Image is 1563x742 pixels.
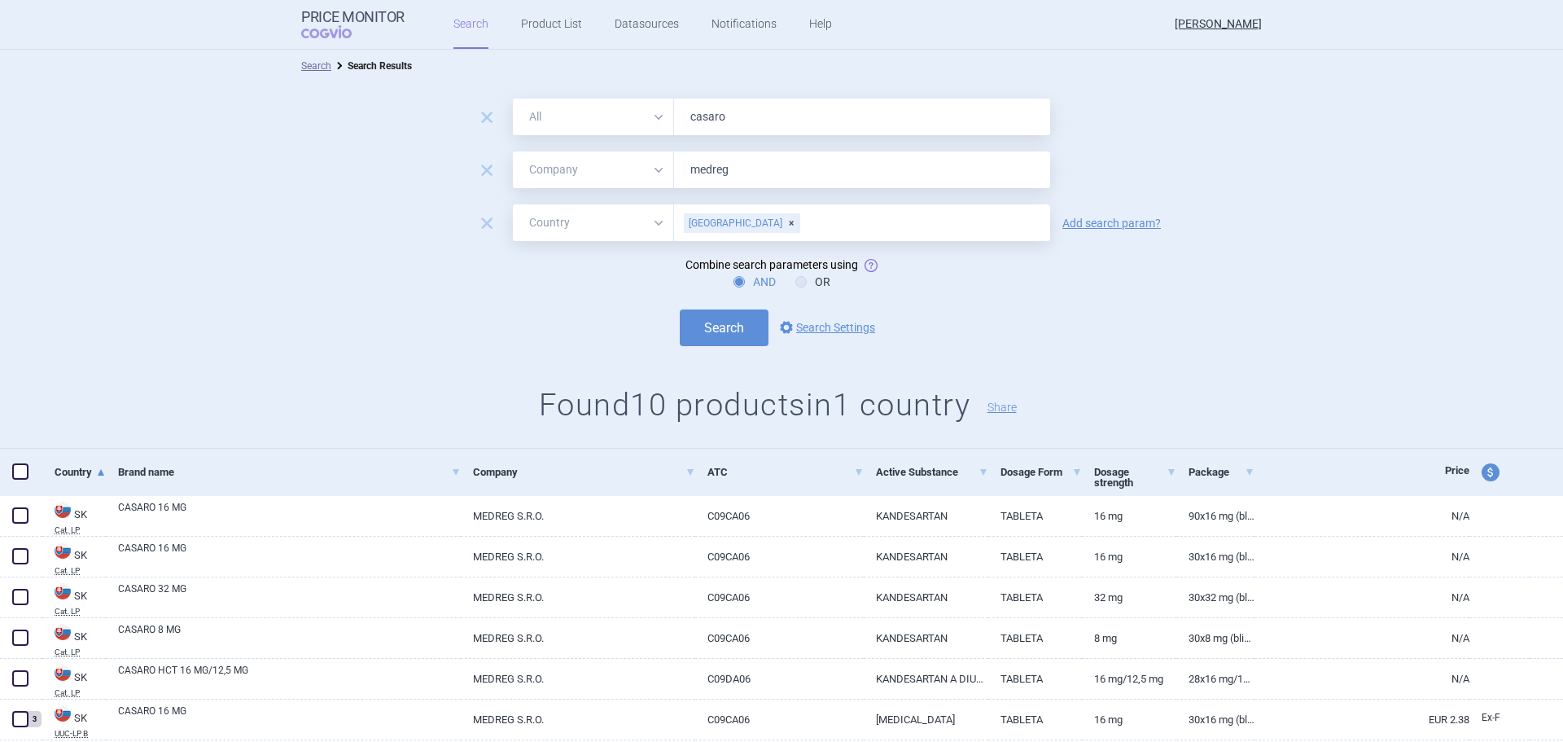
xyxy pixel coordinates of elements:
a: 30x16 mg (blis.OPA/Al/PVC/Al) [1176,537,1254,577]
a: TABLETA [988,700,1082,740]
a: SKSKCat. LP [42,663,106,697]
a: Search Settings [777,318,875,337]
a: C09CA06 [695,537,863,577]
a: 16 mg/12,5 mg [1082,659,1176,699]
a: 30x32 mg (blis.OPA/Al/PVC/Al) [1176,577,1254,617]
a: 8 mg [1082,618,1176,658]
a: N/A [1254,618,1469,658]
a: KANDESARTAN A DIURETIKÁ [864,659,989,699]
a: 90x16 mg (blis.OPA/Al/PVC/Al) [1176,496,1254,536]
label: AND [733,274,776,290]
a: ATC [707,452,863,492]
a: Dosage Form [1000,452,1082,492]
abbr: Cat. LP — List of categorized drugs, published by the Ministry of Health, Slovakia. [55,608,106,616]
a: MEDREG S.R.O. [461,577,695,617]
span: COGVIO [301,25,374,38]
a: CASARO 8 MG [118,622,461,652]
a: CASARO 16 MG [118,704,461,733]
li: Search Results [331,58,412,74]
a: CASARO 16 MG [118,500,461,529]
strong: Search Results [348,60,412,72]
a: C09DA06 [695,659,863,699]
a: 32 mg [1082,577,1176,617]
a: TABLETA [988,659,1082,699]
a: C09CA06 [695,618,863,658]
a: SKSKCat. LP [42,500,106,534]
a: N/A [1254,537,1469,577]
a: KANDESARTAN [864,577,989,617]
img: Slovakia [55,665,71,681]
a: Ex-F [1469,706,1530,731]
span: Ex-factory price [1482,712,1500,723]
a: CASARO HCT 16 MG/12,5 MG [118,663,461,692]
a: [MEDICAL_DATA] [864,700,989,740]
a: MEDREG S.R.O. [461,659,695,699]
a: Package [1189,452,1254,492]
a: 16 mg [1082,496,1176,536]
a: SKSKCat. LP [42,541,106,575]
a: MEDREG S.R.O. [461,496,695,536]
a: CASARO 16 MG [118,541,461,570]
img: Slovakia [55,624,71,640]
a: MEDREG S.R.O. [461,618,695,658]
a: SKSKUUC-LP B [42,704,106,738]
a: TABLETA [988,537,1082,577]
a: Company [473,452,695,492]
a: Dosage strength [1094,452,1176,503]
span: Combine search parameters using [685,258,858,271]
img: Slovakia [55,542,71,559]
a: C09CA06 [695,496,863,536]
abbr: Cat. LP — List of categorized drugs, published by the Ministry of Health, Slovakia. [55,567,106,575]
button: Share [987,402,1017,413]
img: Slovakia [55,583,71,599]
a: N/A [1254,496,1469,536]
span: Price [1445,464,1469,476]
a: EUR 2.38 [1254,700,1469,740]
a: 30x8 mg (blis.OPA/Al/PVC/Al) [1176,618,1254,658]
a: C09CA06 [695,577,863,617]
button: Search [680,310,768,346]
a: SKSKCat. LP [42,622,106,656]
a: KANDESARTAN [864,496,989,536]
a: C09CA06 [695,700,863,740]
a: Country [55,452,106,492]
a: 16 mg [1082,537,1176,577]
a: 16 mg [1082,700,1176,740]
a: CASARO 32 MG [118,582,461,611]
a: Add search param? [1062,217,1161,229]
a: KANDESARTAN [864,537,989,577]
a: N/A [1254,577,1469,617]
label: OR [795,274,830,290]
a: Brand name [118,452,461,492]
li: Search [301,58,331,74]
a: TABLETA [988,577,1082,617]
abbr: Cat. LP — List of categorized drugs, published by the Ministry of Health, Slovakia. [55,648,106,656]
div: [GEOGRAPHIC_DATA] [684,213,800,233]
a: TABLETA [988,618,1082,658]
img: Slovakia [55,705,71,722]
abbr: Cat. LP — List of categorized drugs, published by the Ministry of Health, Slovakia. [55,526,106,534]
div: 3 [27,711,42,727]
a: N/A [1254,659,1469,699]
a: Price MonitorCOGVIO [301,9,405,40]
a: Active Substance [876,452,989,492]
abbr: UUC-LP B — List of medicinal products published by the Ministry of Health of the Slovak Republic ... [55,730,106,738]
a: SKSKCat. LP [42,582,106,616]
a: TABLETA [988,496,1082,536]
a: Search [301,60,331,72]
a: KANDESARTAN [864,618,989,658]
a: MEDREG S.R.O. [461,700,695,740]
a: 28x16 mg/12,5 mg (blis.OPA/Al/PVC/Al) [1176,659,1254,699]
strong: Price Monitor [301,9,405,25]
a: MEDREG S.R.O. [461,537,695,577]
img: Slovakia [55,502,71,518]
a: 30x16 mg (blis.OPA/Al/PVC/Al) [1176,700,1254,740]
abbr: Cat. LP — List of categorized drugs, published by the Ministry of Health, Slovakia. [55,689,106,697]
